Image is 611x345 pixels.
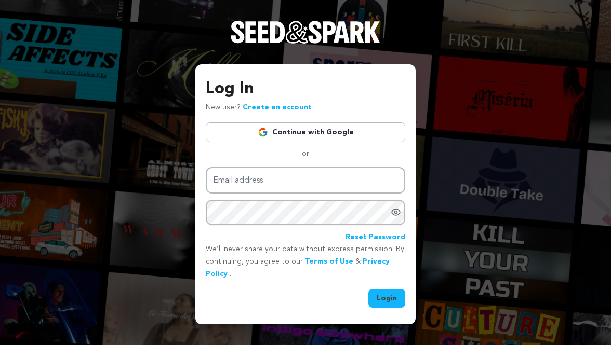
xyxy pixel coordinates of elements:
[346,231,405,244] a: Reset Password
[206,167,405,194] input: Email address
[258,127,268,137] img: Google logo
[206,243,405,280] p: We’ll never share your data without express permission. By continuing, you agree to our & .
[296,148,315,159] span: or
[206,102,312,114] p: New user?
[231,21,380,44] img: Seed&Spark Logo
[305,258,353,265] a: Terms of Use
[206,77,405,102] h3: Log In
[368,289,405,308] button: Login
[391,207,401,217] a: Show password as plain text. Warning: this will display your password on the screen.
[243,104,312,111] a: Create an account
[206,122,405,142] a: Continue with Google
[231,21,380,64] a: Seed&Spark Homepage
